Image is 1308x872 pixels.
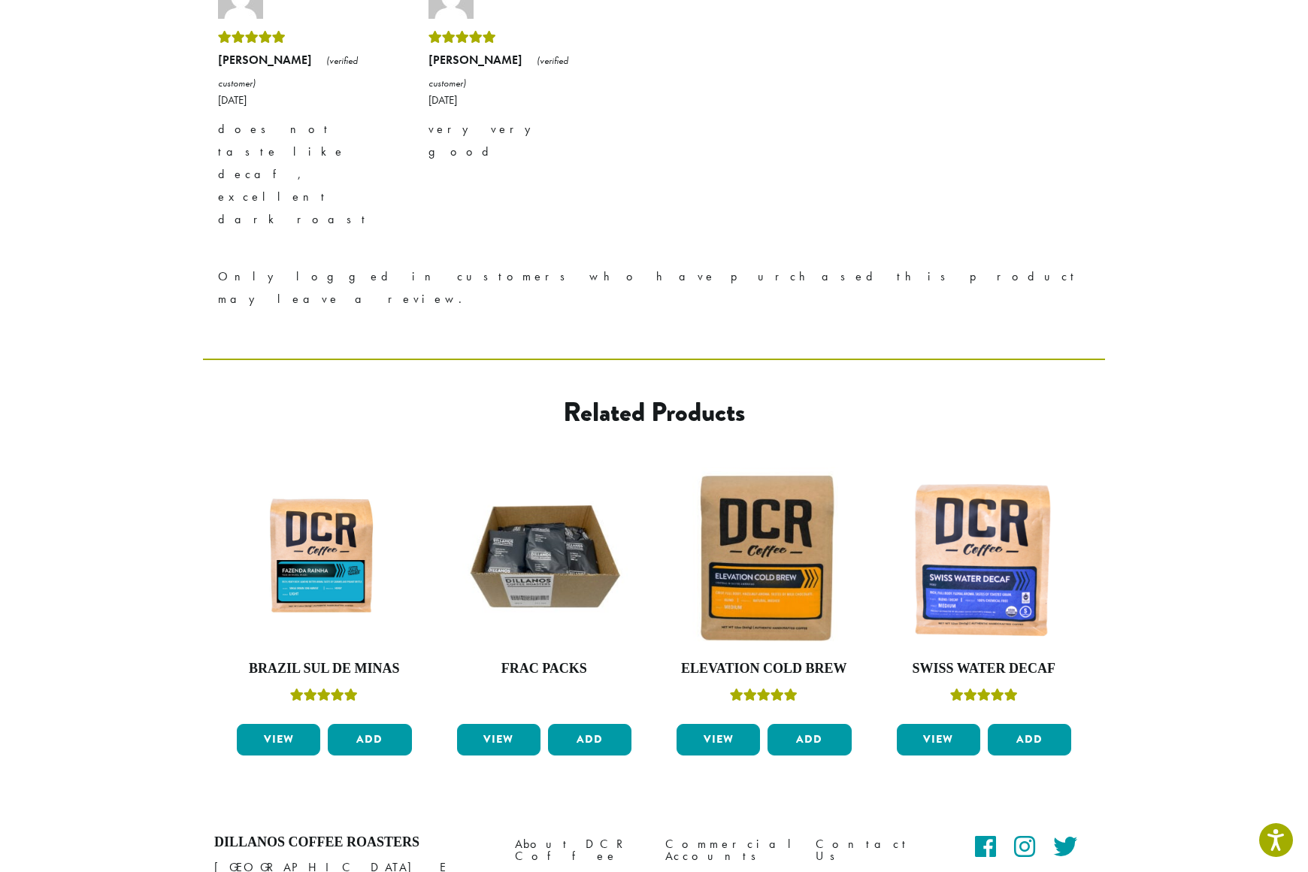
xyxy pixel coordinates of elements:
[428,52,522,68] strong: [PERSON_NAME]
[950,686,1018,709] div: Rated 5.00 out of 5
[428,54,568,89] em: (verified customer)
[233,489,416,626] img: Fazenda-Rainha_12oz_Mockup.jpg
[673,467,855,649] img: Elevation-Cold-Brew-300x300.jpg
[453,467,636,718] a: Frac Packs
[730,686,798,709] div: Rated 5.00 out of 5
[548,724,631,755] button: Add
[233,661,416,677] h4: Brazil Sul De Minas
[218,118,391,231] p: does not taste like decaf, excellent dark roast
[893,467,1076,718] a: Swiss Water DecafRated 5.00 out of 5
[768,724,851,755] button: Add
[428,26,601,49] div: Rated 5 out of 5
[237,724,320,755] a: View
[324,396,984,428] h2: Related products
[515,834,643,867] a: About DCR Coffee
[218,26,391,49] div: Rated 5 out of 5
[893,467,1076,649] img: DCR-Swiss-Water-Decaf-Coffee-Bag-300x300.png
[988,724,1071,755] button: Add
[673,467,855,718] a: Elevation Cold BrewRated 5.00 out of 5
[218,265,1090,310] p: Only logged in customers who have purchased this product may leave a review.
[218,94,391,106] time: [DATE]
[677,724,760,755] a: View
[328,724,411,755] button: Add
[893,661,1076,677] h4: Swiss Water Decaf
[428,94,601,106] time: [DATE]
[897,724,980,755] a: View
[816,834,943,867] a: Contact Us
[453,661,636,677] h4: Frac Packs
[457,724,540,755] a: View
[673,661,855,677] h4: Elevation Cold Brew
[665,834,793,867] a: Commercial Accounts
[218,52,312,68] strong: [PERSON_NAME]
[214,834,492,851] h4: Dillanos Coffee Roasters
[233,467,416,718] a: Brazil Sul De MinasRated 5.00 out of 5
[218,54,358,89] em: (verified customer)
[290,686,358,709] div: Rated 5.00 out of 5
[428,118,601,163] p: very very good
[453,467,636,649] img: DCR-Frac-Pack-Image-1200x1200-300x300.jpg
